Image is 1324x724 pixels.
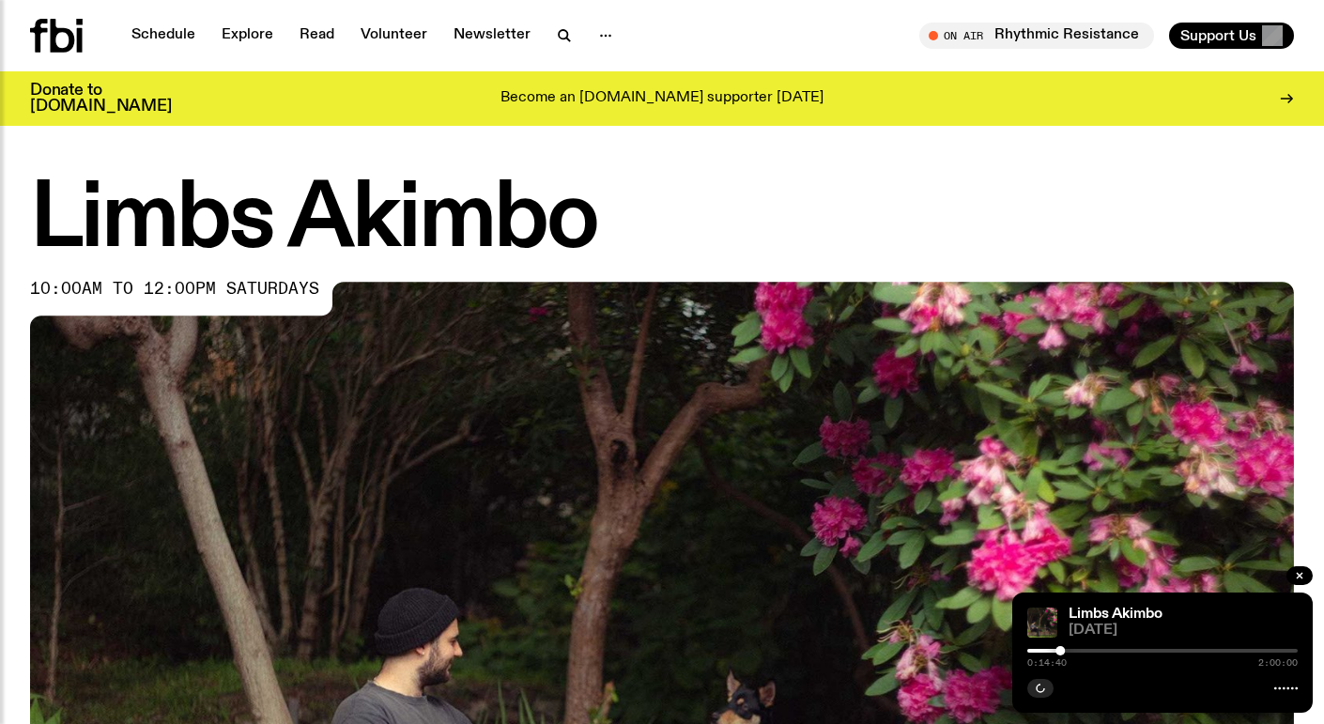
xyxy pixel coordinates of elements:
h3: Donate to [DOMAIN_NAME] [30,83,172,115]
a: Newsletter [442,23,542,49]
a: Volunteer [349,23,439,49]
h1: Limbs Akimbo [30,178,1294,263]
span: [DATE] [1069,624,1298,638]
a: Limbs Akimbo [1069,607,1162,622]
button: On AirRhythmic Resistance [919,23,1154,49]
span: 2:00:00 [1258,658,1298,668]
span: Support Us [1180,27,1256,44]
span: 0:14:40 [1027,658,1067,668]
a: Schedule [120,23,207,49]
button: Support Us [1169,23,1294,49]
a: Explore [210,23,285,49]
img: Jackson sits at an outdoor table, legs crossed and gazing at a black and brown dog also sitting a... [1027,608,1057,638]
p: Become an [DOMAIN_NAME] supporter [DATE] [500,90,824,107]
a: Read [288,23,346,49]
span: 10:00am to 12:00pm saturdays [30,282,319,297]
